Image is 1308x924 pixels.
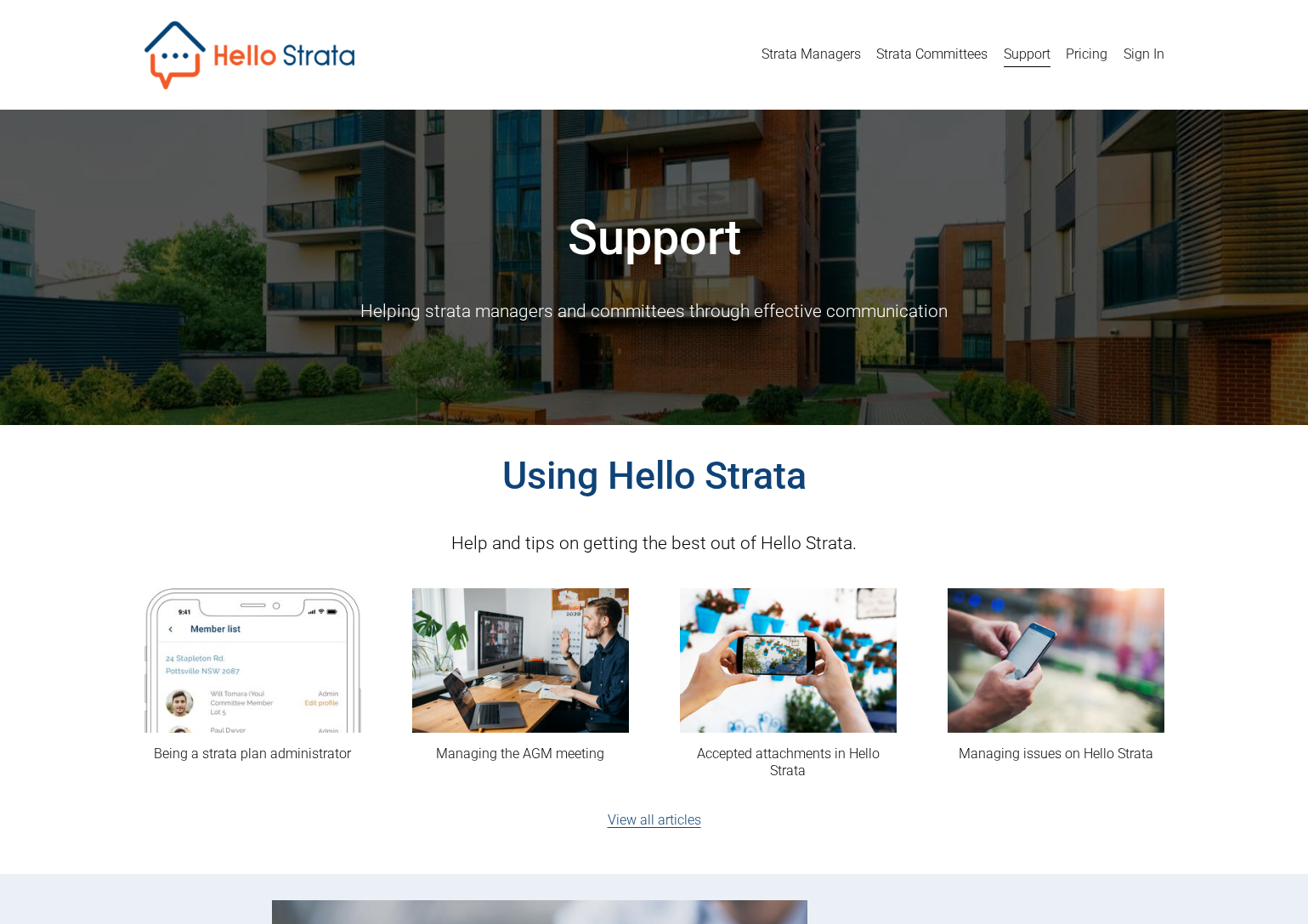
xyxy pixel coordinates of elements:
[948,588,1164,733] img: Managing issues on Hello Strata
[1066,42,1107,69] a: Pricing
[876,42,988,69] a: Strata Committees
[959,745,1153,762] a: Managing issues on Hello Strata
[154,745,351,762] a: Being a strata plan administrator
[680,588,897,733] img: Accepted attachments in Hello Strata
[144,21,354,89] img: Hello Strata
[144,296,1164,327] p: Helping strata managers and committees through effective communication
[436,745,604,762] a: Managing the AGM meeting
[1124,42,1164,69] a: Sign In
[608,812,701,828] a: View all articles
[762,42,861,69] a: Strata Managers
[144,588,361,733] img: Being a strata plan administrator
[1004,42,1050,69] a: Support
[697,745,880,778] a: Accepted attachments in Hello Strata
[144,207,1164,269] h1: Support
[144,528,1164,559] p: Help and tips on getting the best out of Hello Strata.
[144,451,1164,501] h2: Using Hello Strata
[412,588,629,733] img: Managing the AGM meeting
